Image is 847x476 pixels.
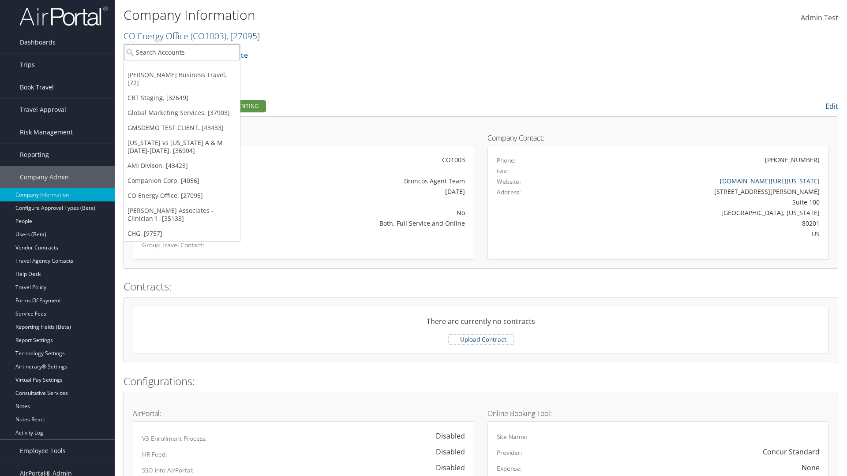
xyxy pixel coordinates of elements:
a: Admin Test [801,4,838,32]
div: Both, Full Service and Online [254,219,465,228]
div: Disabled [427,431,465,441]
h4: Online Booking Tool: [487,410,829,417]
label: V3 Enrollment Process: [142,434,207,443]
span: Travel Approval [20,99,66,121]
a: CBT Staging, [32649] [124,90,240,105]
span: Dashboards [20,31,56,53]
a: [PERSON_NAME] Business Travel, [72] [124,67,240,90]
a: [PERSON_NAME] Associates - Clinician 1, [35133] [124,203,240,226]
div: Disabled [427,446,465,457]
label: Fax: [497,167,508,175]
label: Site Name: [497,432,528,441]
label: Upload Contract [449,335,513,344]
span: Risk Management [20,121,73,143]
div: Suite 100 [581,197,820,207]
span: Trips [20,54,35,76]
a: CO Energy Office, [27095] [124,188,240,203]
div: Broncos Agent Team [254,176,465,186]
div: None [802,462,820,473]
label: Address: [497,188,521,197]
a: AMI Divison, [43423] [124,158,240,173]
h4: Company Contact: [487,134,829,141]
span: Admin Test [801,13,838,22]
span: Company Admin [20,166,69,188]
div: CO1003 [254,155,465,164]
h2: Contracts: [124,279,838,294]
div: US [581,229,820,238]
span: ( CO1003 ) [191,30,226,42]
a: Global Marketing Services, [37903] [124,105,240,120]
label: Provider: [497,448,522,457]
h2: Configurations: [124,374,838,389]
div: 80201 [581,219,820,228]
img: airportal-logo.png [19,6,108,26]
a: [US_STATE] vs [US_STATE] A & M [DATE]-[DATE], [36904] [124,135,240,158]
div: [STREET_ADDRESS][PERSON_NAME] [581,187,820,196]
span: , [ 27095 ] [226,30,260,42]
input: Search Accounts [124,44,240,60]
div: No [254,208,465,217]
a: GMSDEMO TEST CLIENT, [43433] [124,120,240,135]
a: CHG, [9757] [124,226,240,241]
span: Book Travel [20,76,54,98]
label: Expense: [497,464,522,473]
label: Website: [497,177,521,186]
label: HR Feed: [142,450,167,459]
span: Reporting [20,144,49,166]
div: Disabled [427,462,465,473]
a: Edit [825,101,838,111]
div: Concur Standard [763,446,820,457]
div: [PHONE_NUMBER] [765,155,820,164]
div: [DATE] [254,187,465,196]
label: Group Travel Contact: [142,241,241,249]
h2: Company Profile: [124,98,596,113]
a: [DOMAIN_NAME][URL][US_STATE] [720,177,820,185]
h4: Account Details: [133,134,474,141]
span: Employee Tools [20,440,66,462]
div: [GEOGRAPHIC_DATA], [US_STATE] [581,208,820,217]
div: There are currently no contracts [133,316,828,334]
a: Companion Corp, [4056] [124,173,240,188]
h4: AirPortal: [133,410,474,417]
a: CO Energy Office [124,30,260,42]
label: Phone: [497,156,516,165]
label: SSO into AirPortal: [142,466,194,475]
h1: Company Information [124,6,600,24]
